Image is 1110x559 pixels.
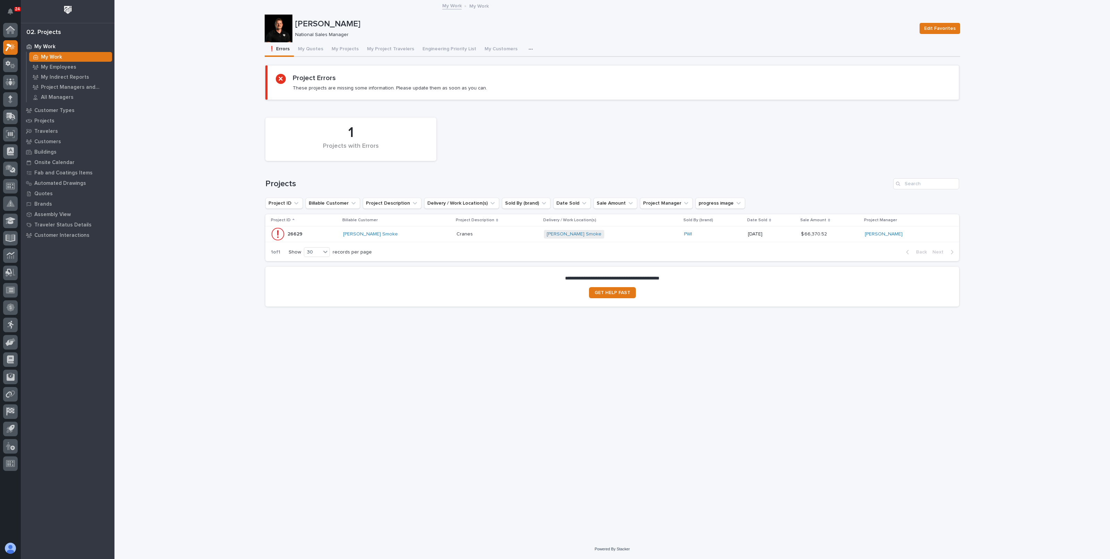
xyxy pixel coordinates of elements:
p: My Work [469,2,489,9]
button: Next [930,249,959,255]
span: GET HELP FAST [595,290,630,295]
a: [PERSON_NAME] Smoke [343,231,398,237]
button: progress image [695,198,745,209]
a: Assembly View [21,209,114,220]
p: National Sales Manager [295,32,911,38]
button: Sold By (brand) [502,198,550,209]
p: Project Managers and Engineers [41,84,109,91]
button: Sale Amount [594,198,637,209]
p: Project ID [271,216,291,224]
a: Automated Drawings [21,178,114,188]
p: Customers [34,139,61,145]
p: Customer Types [34,108,75,114]
p: Show [289,249,301,255]
a: Brands [21,199,114,209]
p: Brands [34,201,52,207]
span: Edit Favorites [924,24,956,33]
a: My Work [21,41,114,52]
a: Travelers [21,126,114,136]
div: 30 [304,249,321,256]
p: Assembly View [34,212,71,218]
button: Engineering Priority List [418,42,480,57]
button: users-avatar [3,541,18,556]
p: Traveler Status Details [34,222,92,228]
a: [PERSON_NAME] [865,231,903,237]
button: Project ID [265,198,303,209]
h2: Project Errors [293,74,336,82]
p: These projects are missing some information. Please update them as soon as you can. [293,85,487,91]
a: Customer Interactions [21,230,114,240]
p: Cranes [456,230,474,237]
a: My Work [442,1,462,9]
tr: 2662926629 [PERSON_NAME] Smoke CranesCranes [PERSON_NAME] Smoke PWI [DATE]$ 66,370.52$ 66,370.52 ... [265,226,959,242]
p: Quotes [34,191,53,197]
p: [PERSON_NAME] [295,19,914,29]
button: Notifications [3,4,18,19]
a: All Managers [27,92,114,102]
p: Onsite Calendar [34,160,75,166]
input: Search [893,178,959,189]
p: Date Sold [747,216,767,224]
a: Project Managers and Engineers [27,82,114,92]
a: Quotes [21,188,114,199]
a: Projects [21,115,114,126]
a: PWI [684,231,692,237]
p: Billable Customer [342,216,378,224]
p: My Employees [41,64,76,70]
div: Projects with Errors [277,143,425,157]
button: Billable Customer [306,198,360,209]
a: Traveler Status Details [21,220,114,230]
a: My Employees [27,62,114,72]
div: Notifications24 [9,8,18,19]
p: Travelers [34,128,58,135]
button: My Project Travelers [363,42,418,57]
p: My Work [41,54,62,60]
button: My Customers [480,42,522,57]
a: Onsite Calendar [21,157,114,167]
p: My Indirect Reports [41,74,89,80]
p: My Work [34,44,55,50]
button: My Quotes [294,42,327,57]
a: Customer Types [21,105,114,115]
p: 26629 [288,230,304,237]
p: Automated Drawings [34,180,86,187]
span: Back [912,249,927,255]
p: Delivery / Work Location(s) [543,216,596,224]
span: Next [932,249,948,255]
div: 1 [277,124,425,141]
a: Customers [21,136,114,147]
button: My Projects [327,42,363,57]
p: 1 of 1 [265,244,286,261]
a: GET HELP FAST [589,287,636,298]
p: 24 [15,7,20,11]
div: 02. Projects [26,29,61,36]
a: Buildings [21,147,114,157]
p: All Managers [41,94,74,101]
p: Sold By (brand) [683,216,713,224]
a: [PERSON_NAME] Smoke [547,231,601,237]
button: Edit Favorites [920,23,960,34]
p: [DATE] [748,231,795,237]
img: Workspace Logo [61,3,74,16]
h1: Projects [265,179,890,189]
button: Date Sold [553,198,591,209]
p: Project Description [456,216,494,224]
p: $ 66,370.52 [801,230,828,237]
p: Project Manager [864,216,897,224]
p: Sale Amount [800,216,826,224]
p: Buildings [34,149,57,155]
p: Customer Interactions [34,232,89,239]
p: records per page [333,249,372,255]
a: Powered By Stacker [595,547,630,551]
button: Project Manager [640,198,693,209]
button: ❗ Errors [265,42,294,57]
a: My Indirect Reports [27,72,114,82]
a: My Work [27,52,114,62]
p: Projects [34,118,54,124]
button: Back [900,249,930,255]
p: Fab and Coatings Items [34,170,93,176]
button: Delivery / Work Location(s) [424,198,499,209]
button: Project Description [363,198,421,209]
a: Fab and Coatings Items [21,167,114,178]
